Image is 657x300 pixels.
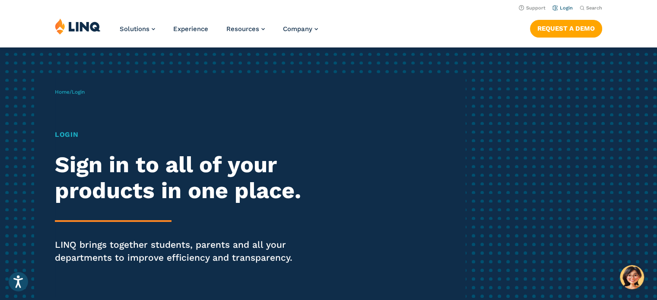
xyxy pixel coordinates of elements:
[55,18,101,35] img: LINQ | K‑12 Software
[530,20,602,37] a: Request a Demo
[586,5,602,11] span: Search
[55,89,70,95] a: Home
[519,5,546,11] a: Support
[620,265,644,289] button: Hello, have a question? Let’s chat.
[55,152,308,204] h2: Sign in to all of your products in one place.
[580,5,602,11] button: Open Search Bar
[226,25,259,33] span: Resources
[552,5,573,11] a: Login
[120,25,155,33] a: Solutions
[226,25,265,33] a: Resources
[55,89,85,95] span: /
[283,25,312,33] span: Company
[55,129,308,140] h1: Login
[530,18,602,37] nav: Button Navigation
[55,238,308,264] p: LINQ brings together students, parents and all your departments to improve efficiency and transpa...
[173,25,208,33] a: Experience
[120,25,149,33] span: Solutions
[72,89,85,95] span: Login
[283,25,318,33] a: Company
[120,18,318,47] nav: Primary Navigation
